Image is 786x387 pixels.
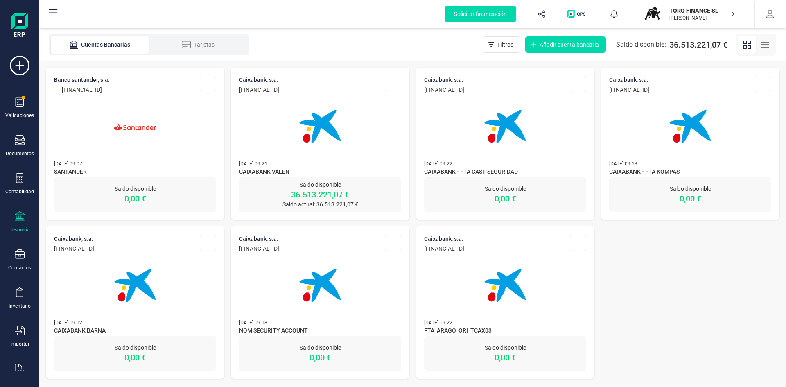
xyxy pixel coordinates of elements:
[567,10,589,18] img: Logo de OPS
[239,76,279,84] p: CAIXABANK, S.A.
[424,352,586,363] p: 0,00 €
[540,41,599,49] span: Añadir cuenta bancaria
[6,150,34,157] div: Documentos
[5,188,34,195] div: Contabilidad
[54,352,216,363] p: 0,00 €
[10,341,29,347] div: Importar
[669,7,735,15] p: TORO FINANCE SL
[424,86,464,94] p: [FINANCIAL_ID]
[10,226,30,233] div: Tesorería
[239,235,279,243] p: CAIXABANK, S.A.
[424,326,586,336] span: FTA_ARAGO_ORI_TCAX03
[54,86,110,94] p: [FINANCIAL_ID]
[424,161,452,167] span: [DATE] 09:22
[54,235,94,243] p: CAIXABANK, S.A.
[609,193,771,204] p: 0,00 €
[562,1,594,27] button: Logo de OPS
[424,244,464,253] p: [FINANCIAL_ID]
[239,189,401,200] p: 36.513.221,07 €
[616,40,666,50] span: Saldo disponible:
[609,185,771,193] p: Saldo disponible
[54,344,216,352] p: Saldo disponible
[54,167,216,177] span: SANTANDER
[424,235,464,243] p: CAIXABANK, S.A.
[54,244,94,253] p: [FINANCIAL_ID]
[424,167,586,177] span: CAIXABANK - FTA CAST SEGURIDAD
[11,13,28,39] img: Logo Finanedi
[54,161,82,167] span: [DATE] 09:07
[239,326,401,336] span: NOM SECURITY ACCOUNT
[8,265,31,271] div: Contactos
[424,320,452,326] span: [DATE] 09:22
[54,76,110,84] p: BANCO SANTANDER, S.A.
[424,185,586,193] p: Saldo disponible
[239,352,401,363] p: 0,00 €
[239,200,401,208] p: Saldo actual: 36.513.221,07 €
[609,86,649,94] p: [FINANCIAL_ID]
[609,167,771,177] span: CAIXABANK - FTA KOMPAS
[54,185,216,193] p: Saldo disponible
[525,36,606,53] button: Añadir cuenta bancaria
[669,39,727,50] span: 36.513.221,07 €
[424,344,586,352] p: Saldo disponible
[497,41,513,49] span: Filtros
[9,303,31,309] div: Inventario
[54,193,216,204] p: 0,00 €
[239,181,401,189] p: Saldo disponible
[454,10,507,18] span: Solicitar financiación
[67,41,133,49] div: Cuentas Bancarias
[165,41,231,49] div: Tarjetas
[424,76,464,84] p: CAIXABANK, S.A.
[609,161,637,167] span: [DATE] 09:13
[54,320,82,326] span: [DATE] 09:12
[239,320,267,326] span: [DATE] 09:18
[445,6,516,22] button: Solicitar financiación
[239,344,401,352] p: Saldo disponible
[669,15,735,21] p: [PERSON_NAME]
[643,5,661,23] img: TO
[239,86,279,94] p: [FINANCIAL_ID]
[609,76,649,84] p: CAIXABANK, S.A.
[239,167,401,177] span: CAIXABANK VALEN
[5,112,34,119] div: Validaciones
[54,326,216,336] span: CAIXABANK BARNA
[424,193,586,204] p: 0,00 €
[640,1,745,27] button: TOTORO FINANCE SL[PERSON_NAME]
[483,36,520,53] button: Filtros
[239,244,279,253] p: [FINANCIAL_ID]
[239,161,267,167] span: [DATE] 09:21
